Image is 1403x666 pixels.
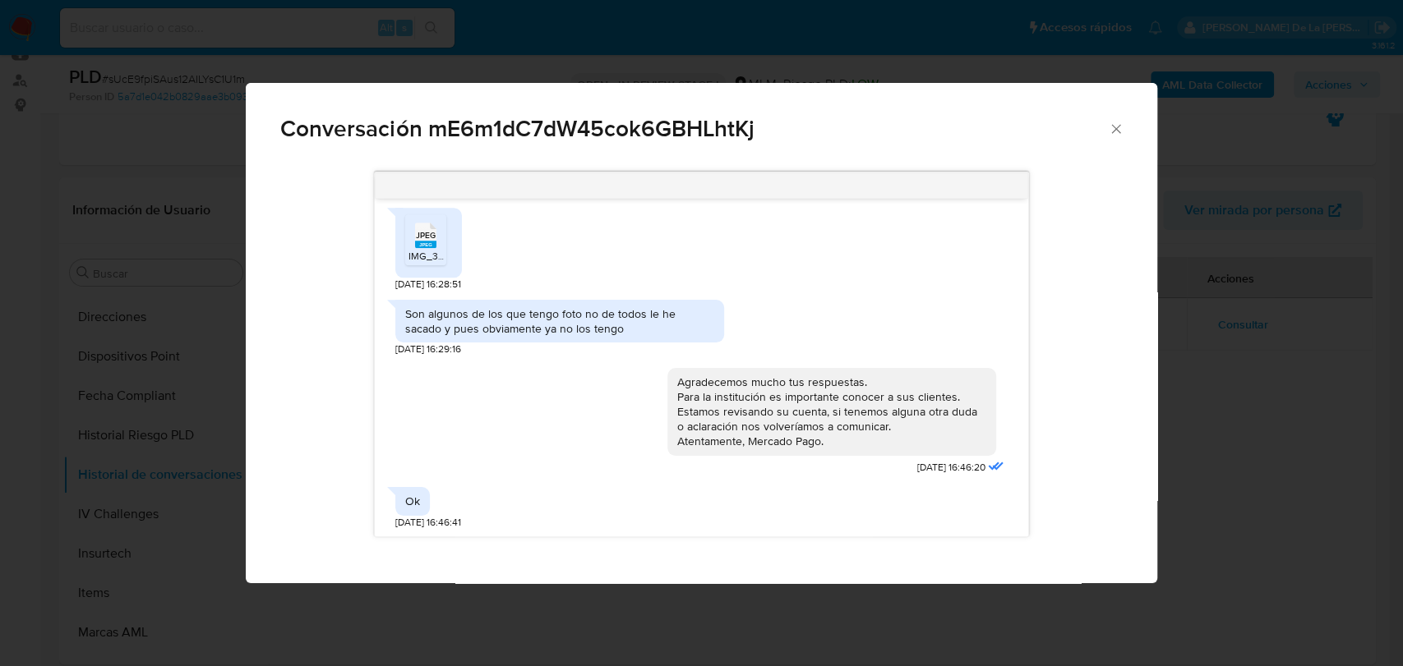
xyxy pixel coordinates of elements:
[917,461,985,475] span: [DATE] 16:46:20
[395,278,461,292] span: [DATE] 16:28:51
[416,230,436,241] span: JPEG
[395,342,461,356] span: [DATE] 16:29:16
[405,306,714,336] div: Son algunos de los que tengo foto no de todos le he sacado y pues obviamente ya no los tengo
[246,83,1156,584] div: Comunicación
[405,494,420,508] div: Ok
[280,117,1108,140] span: Conversación mE6m1dC7dW45cok6GBHLhtKj
[408,249,477,263] span: IMG_3670.jpeg
[1108,121,1123,135] button: Cerrar
[677,374,986,449] div: Agradecemos mucho tus respuestas. Para la institución es importante conocer a sus clientes. Estam...
[395,516,461,530] span: [DATE] 16:46:41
